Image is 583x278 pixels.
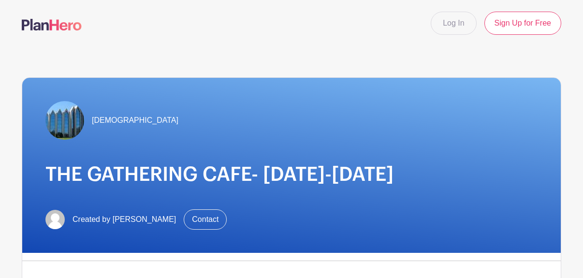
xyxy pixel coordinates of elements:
[45,163,538,186] h1: THE GATHERING CAFE- [DATE]-[DATE]
[184,209,227,230] a: Contact
[431,12,476,35] a: Log In
[45,210,65,229] img: default-ce2991bfa6775e67f084385cd625a349d9dcbb7a52a09fb2fda1e96e2d18dcdb.png
[45,101,84,140] img: TheGathering.jpeg
[73,214,176,225] span: Created by [PERSON_NAME]
[22,19,82,30] img: logo-507f7623f17ff9eddc593b1ce0a138ce2505c220e1c5a4e2b4648c50719b7d32.svg
[484,12,561,35] a: Sign Up for Free
[92,115,178,126] span: [DEMOGRAPHIC_DATA]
